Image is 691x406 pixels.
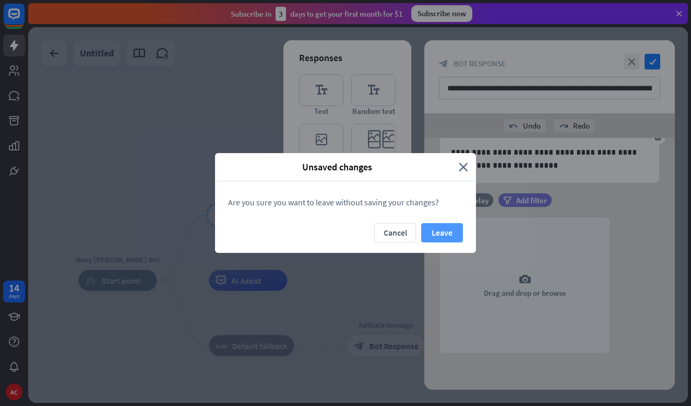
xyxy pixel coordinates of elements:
button: Open LiveChat chat widget [8,4,40,36]
i: close [459,161,468,173]
span: Are you sure you want to leave without saving your changes? [228,197,439,207]
button: Leave [421,223,463,242]
button: Cancel [374,223,416,242]
span: Unsaved changes [223,161,451,173]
